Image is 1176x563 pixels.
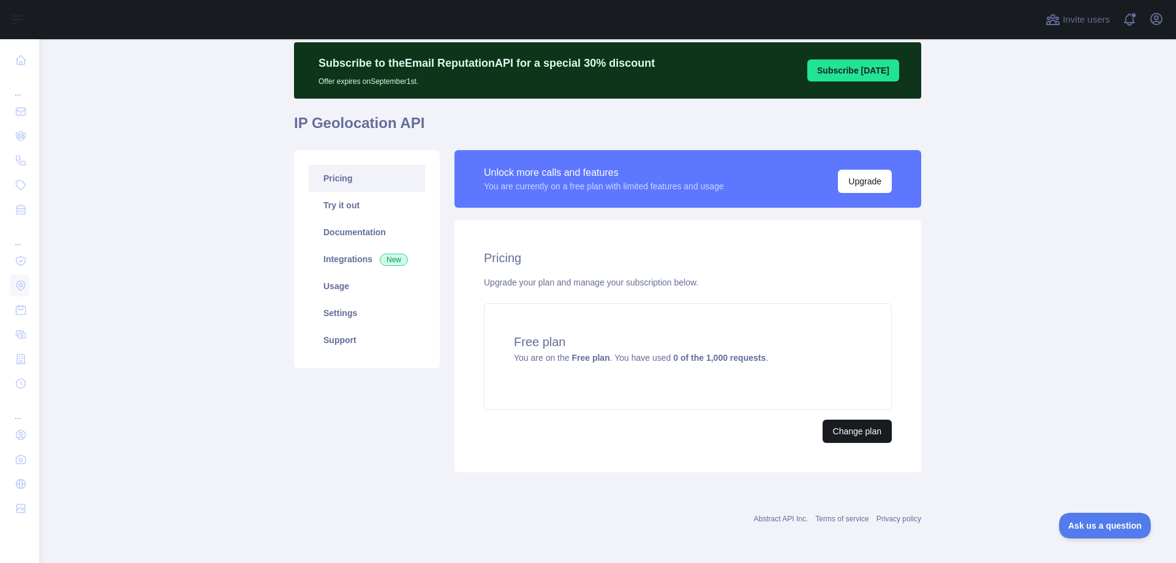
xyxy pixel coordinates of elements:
a: Privacy policy [876,515,921,523]
div: ... [10,397,29,421]
div: Upgrade your plan and manage your subscription below. [484,276,892,289]
h4: Free plan [514,333,862,350]
span: You are on the . You have used . [514,353,768,363]
div: Unlock more calls and features [484,165,724,180]
span: New [380,254,408,266]
strong: Free plan [571,353,609,363]
div: ... [10,223,29,247]
p: Subscribe to the Email Reputation API for a special 30 % discount [318,55,655,72]
button: Upgrade [838,170,892,193]
div: You are currently on a free plan with limited features and usage [484,180,724,192]
a: Integrations New [309,246,425,273]
span: Invite users [1063,13,1110,27]
a: Usage [309,273,425,300]
a: Support [309,327,425,353]
h2: Pricing [484,249,892,266]
a: Pricing [309,165,425,192]
button: Change plan [823,420,892,443]
h1: IP Geolocation API [294,113,921,143]
button: Invite users [1043,10,1112,29]
a: Settings [309,300,425,327]
strong: 0 of the 1,000 requests [673,353,766,363]
iframe: Toggle Customer Support [1059,513,1151,538]
a: Documentation [309,219,425,246]
a: Terms of service [815,515,869,523]
a: Try it out [309,192,425,219]
a: Abstract API Inc. [754,515,809,523]
div: ... [10,74,29,98]
button: Subscribe [DATE] [807,59,899,81]
p: Offer expires on September 1st. [318,72,655,86]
